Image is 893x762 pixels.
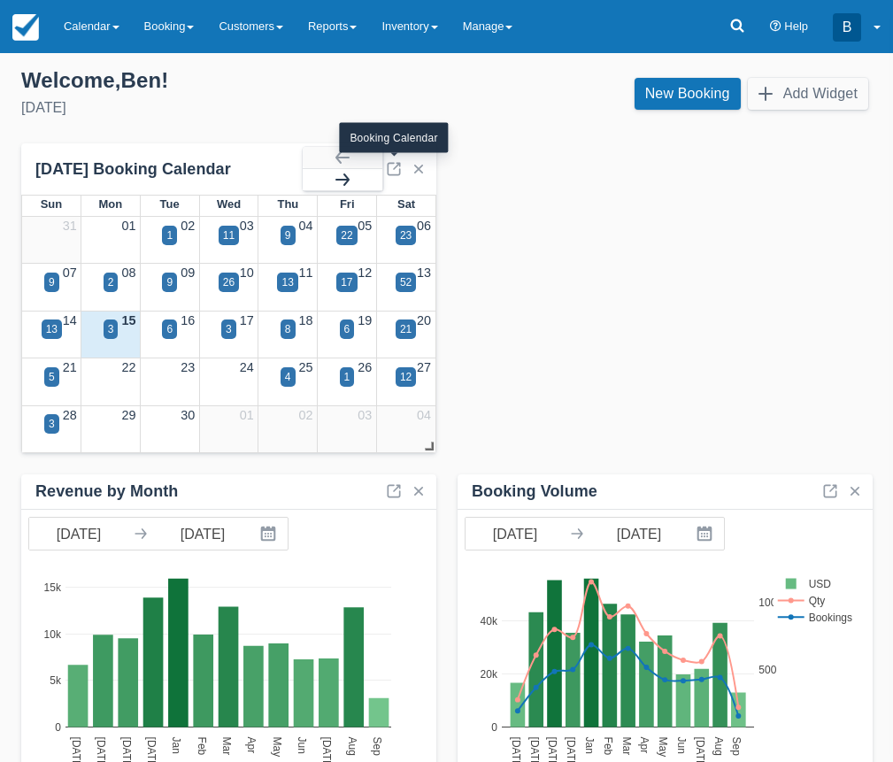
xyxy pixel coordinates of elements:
[166,321,173,337] div: 6
[49,416,55,432] div: 3
[285,227,291,243] div: 9
[21,67,433,94] div: Welcome , Ben !
[21,97,433,119] div: [DATE]
[49,274,55,290] div: 9
[217,197,241,211] span: Wed
[108,274,114,290] div: 2
[181,313,195,327] a: 16
[417,266,431,280] a: 13
[340,197,355,211] span: Fri
[63,408,77,422] a: 28
[240,219,254,233] a: 03
[358,313,372,327] a: 19
[784,19,808,33] span: Help
[121,408,135,422] a: 29
[153,518,252,550] input: End Date
[181,266,195,280] a: 09
[400,369,412,385] div: 12
[833,13,861,42] div: B
[358,266,372,280] a: 12
[121,266,135,280] a: 08
[108,321,114,337] div: 3
[223,227,235,243] div: 11
[748,78,868,110] button: Add Widget
[589,518,689,550] input: End Date
[472,481,597,502] div: Booking Volume
[277,197,298,211] span: Thu
[341,274,352,290] div: 17
[417,360,431,374] a: 27
[181,408,195,422] a: 30
[400,274,412,290] div: 52
[299,219,313,233] a: 04
[417,408,431,422] a: 04
[12,14,39,41] img: checkfront-main-nav-mini-logo.png
[181,360,195,374] a: 23
[299,360,313,374] a: 25
[121,360,135,374] a: 22
[166,227,173,243] div: 1
[358,219,372,233] a: 05
[63,360,77,374] a: 21
[285,369,291,385] div: 4
[417,219,431,233] a: 06
[46,321,58,337] div: 13
[344,321,350,337] div: 6
[121,313,135,327] a: 15
[466,518,565,550] input: Start Date
[341,227,352,243] div: 22
[63,313,77,327] a: 14
[240,360,254,374] a: 24
[281,274,293,290] div: 13
[63,266,77,280] a: 07
[41,197,62,211] span: Sun
[400,227,412,243] div: 23
[339,123,448,153] div: Booking Calendar
[285,321,291,337] div: 8
[240,313,254,327] a: 17
[223,274,235,290] div: 26
[299,313,313,327] a: 18
[252,518,288,550] button: Interact with the calendar and add the check-in date for your trip.
[344,369,350,385] div: 1
[29,518,128,550] input: Start Date
[400,321,412,337] div: 21
[166,274,173,290] div: 9
[358,360,372,374] a: 26
[417,313,431,327] a: 20
[240,408,254,422] a: 01
[226,321,232,337] div: 3
[299,408,313,422] a: 02
[181,219,195,233] a: 02
[49,369,55,385] div: 5
[770,21,781,33] i: Help
[240,266,254,280] a: 10
[358,408,372,422] a: 03
[35,481,178,502] div: Revenue by Month
[63,219,77,233] a: 31
[635,78,741,110] a: New Booking
[689,518,724,550] button: Interact with the calendar and add the check-in date for your trip.
[160,197,180,211] span: Tue
[98,197,122,211] span: Mon
[299,266,313,280] a: 11
[397,197,415,211] span: Sat
[35,159,303,180] div: [DATE] Booking Calendar
[121,219,135,233] a: 01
